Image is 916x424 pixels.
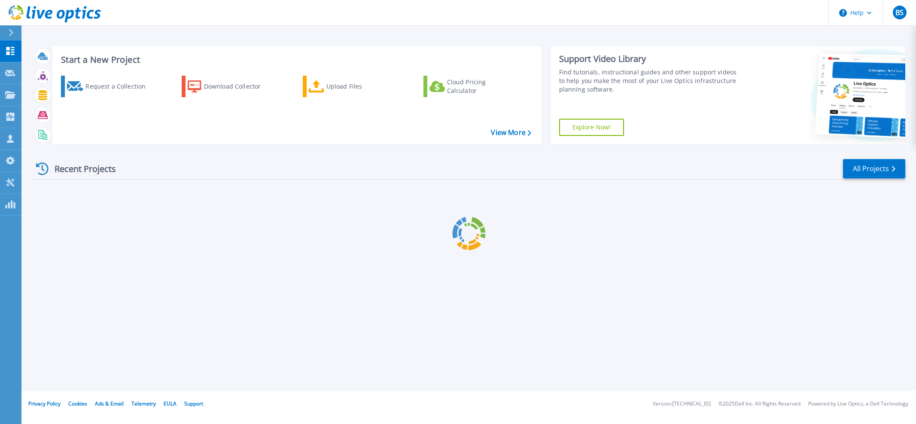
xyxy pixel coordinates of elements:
[718,401,800,407] li: © 2025 Dell Inc. All Rights Reserved
[559,119,624,136] a: Explore Now!
[164,400,177,407] a: EULA
[61,76,157,97] a: Request a Collection
[895,9,904,16] span: BS
[808,401,908,407] li: Powered by Live Optics, a Dell Technology
[491,129,531,137] a: View More
[423,76,519,97] a: Cloud Pricing Calculator
[559,68,741,94] div: Find tutorials, instructional guides and other support videos to help you make the most of your L...
[326,78,395,95] div: Upload Files
[33,158,128,179] div: Recent Projects
[131,400,156,407] a: Telemetry
[204,78,273,95] div: Download Collector
[447,78,516,95] div: Cloud Pricing Calculator
[303,76,399,97] a: Upload Files
[843,159,905,178] a: All Projects
[182,76,277,97] a: Download Collector
[61,55,531,65] h3: Start a New Project
[68,400,87,407] a: Cookies
[653,401,711,407] li: Version: [TECHNICAL_ID]
[184,400,203,407] a: Support
[85,78,154,95] div: Request a Collection
[28,400,61,407] a: Privacy Policy
[559,53,741,65] div: Support Video Library
[95,400,124,407] a: Ads & Email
